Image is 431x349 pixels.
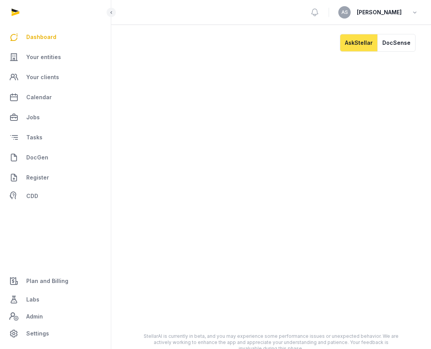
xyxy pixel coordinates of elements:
button: AskStellar [340,34,377,52]
span: Your entities [26,53,61,62]
a: Dashboard [6,28,105,46]
button: AS [338,6,351,19]
a: Plan and Billing [6,272,105,290]
span: Jobs [26,113,40,122]
span: [PERSON_NAME] [357,8,402,17]
span: AS [341,10,348,15]
span: Labs [26,295,39,304]
a: CDD [6,188,105,204]
a: Labs [6,290,105,309]
a: Settings [6,324,105,343]
a: Register [6,168,105,187]
span: Register [26,173,49,182]
span: Admin [26,312,43,321]
span: DocGen [26,153,48,162]
span: Your clients [26,73,59,82]
a: Your clients [6,68,105,86]
span: CDD [26,191,38,201]
span: Calendar [26,93,52,102]
a: Admin [6,309,105,324]
a: Calendar [6,88,105,107]
span: Dashboard [26,32,56,42]
span: Plan and Billing [26,276,68,286]
a: DocGen [6,148,105,167]
span: Settings [26,329,49,338]
a: Tasks [6,128,105,147]
span: Tasks [26,133,42,142]
button: DocSense [377,34,416,52]
a: Your entities [6,48,105,66]
a: Jobs [6,108,105,127]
